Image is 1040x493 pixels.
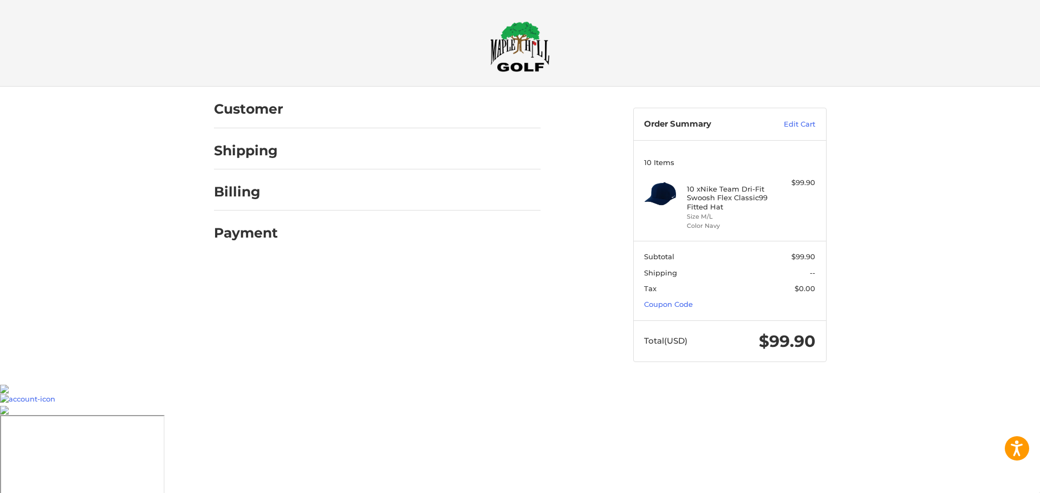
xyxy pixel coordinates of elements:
[644,336,687,346] span: Total (USD)
[687,185,770,211] h4: 10 x Nike Team Dri-Fit Swoosh Flex Classic99 Fitted Hat
[644,158,815,167] h3: 10 Items
[760,119,815,130] a: Edit Cart
[644,252,674,261] span: Subtotal
[214,101,283,117] h2: Customer
[214,225,278,241] h2: Payment
[644,300,693,308] a: Coupon Code
[791,252,815,261] span: $99.90
[759,331,815,351] span: $99.90
[490,21,550,72] img: Maple Hill Golf
[687,212,770,221] li: Size M/L
[644,268,677,277] span: Shipping
[214,142,278,159] h2: Shipping
[795,284,815,293] span: $0.00
[644,284,656,293] span: Tax
[644,119,760,130] h3: Order Summary
[214,183,277,200] h2: Billing
[772,178,815,188] div: $99.90
[810,268,815,277] span: --
[687,221,770,231] li: Color Navy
